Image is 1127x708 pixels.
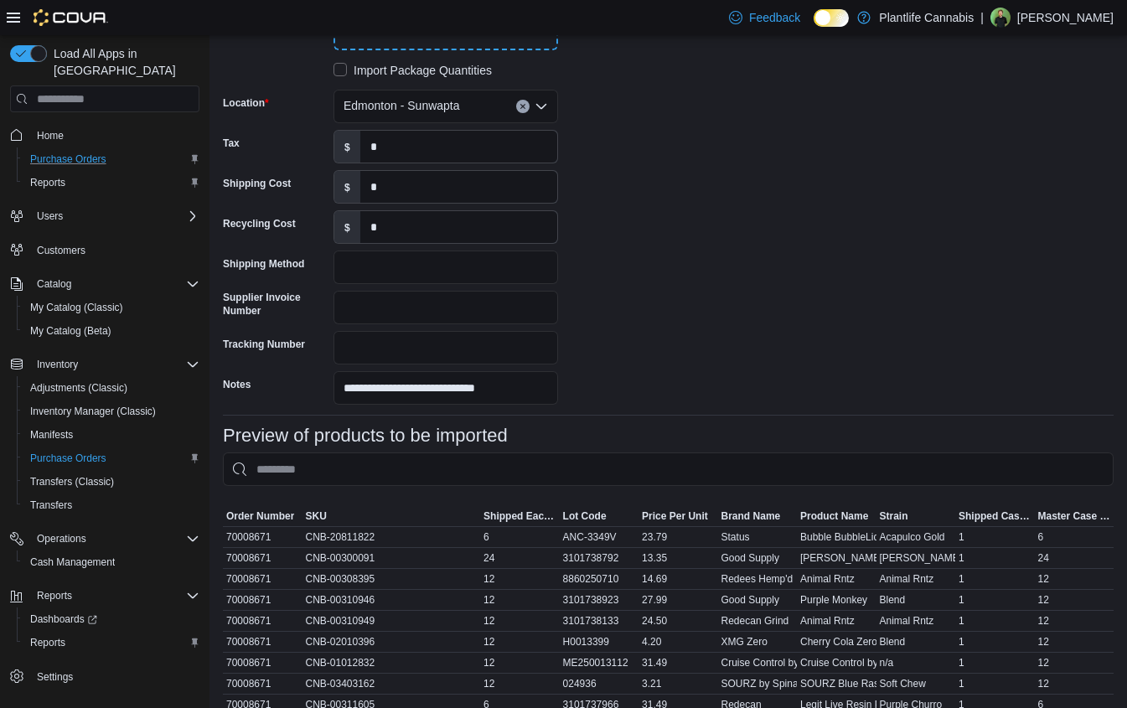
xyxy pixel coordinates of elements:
[30,666,199,687] span: Settings
[30,301,123,314] span: My Catalog (Classic)
[30,405,156,418] span: Inventory Manager (Classic)
[23,173,72,193] a: Reports
[223,653,302,673] div: 70008671
[17,400,206,423] button: Inventory Manager (Classic)
[23,472,199,492] span: Transfers (Classic)
[30,667,80,687] a: Settings
[23,297,199,318] span: My Catalog (Classic)
[334,171,360,203] label: $
[955,632,1034,652] div: 1
[876,506,955,526] button: Strain
[797,653,876,673] div: Cruise Control by Boxhot - Formula V 2g
[3,122,206,147] button: Home
[638,569,717,589] div: 14.69
[23,552,199,572] span: Cash Management
[3,204,206,228] button: Users
[30,452,106,465] span: Purchase Orders
[30,636,65,649] span: Reports
[30,586,199,606] span: Reports
[876,590,955,610] div: Blend
[876,548,955,568] div: [PERSON_NAME]
[17,470,206,494] button: Transfers (Classic)
[17,319,206,343] button: My Catalog (Beta)
[23,173,199,193] span: Reports
[480,590,559,610] div: 12
[560,632,638,652] div: H0013399
[223,527,302,547] div: 70008671
[560,674,638,694] div: 024936
[334,211,360,243] label: $
[30,586,79,606] button: Reports
[30,206,199,226] span: Users
[23,425,80,445] a: Manifests
[334,131,360,163] label: $
[30,124,199,145] span: Home
[333,60,492,80] label: Import Package Quantities
[749,9,800,26] span: Feedback
[17,631,206,654] button: Reports
[718,674,797,694] div: SOURZ by Spinach
[223,548,302,568] div: 70008671
[30,354,85,375] button: Inventory
[302,527,480,547] div: CNB-20811822
[638,527,717,547] div: 23.79
[30,556,115,569] span: Cash Management
[642,509,708,523] span: Price Per Unit
[797,506,876,526] button: Product Name
[638,506,717,526] button: Price Per Unit
[223,426,508,446] h3: Preview of products to be imported
[223,378,251,391] label: Notes
[797,611,876,631] div: Animal Rntz
[638,611,717,631] div: 24.50
[34,9,108,26] img: Cova
[980,8,984,28] p: |
[718,632,797,652] div: XMG Zero
[1034,632,1114,652] div: 12
[23,472,121,492] a: Transfers (Classic)
[23,378,199,398] span: Adjustments (Classic)
[302,569,480,589] div: CNB-00308395
[718,653,797,673] div: Cruise Control by Boxhot
[718,527,797,547] div: Status
[17,296,206,319] button: My Catalog (Classic)
[17,376,206,400] button: Adjustments (Classic)
[800,509,868,523] span: Product Name
[23,633,72,653] a: Reports
[879,8,974,28] p: Plantlife Cannabis
[37,589,72,602] span: Reports
[223,96,269,110] label: Location
[23,495,199,515] span: Transfers
[30,428,73,442] span: Manifests
[1034,548,1114,568] div: 24
[797,527,876,547] div: Bubble BubbleLiquid Diamond Disposable AIO
[3,353,206,376] button: Inventory
[955,611,1034,631] div: 1
[814,9,849,27] input: Dark Mode
[638,632,717,652] div: 4.20
[17,550,206,574] button: Cash Management
[1034,611,1114,631] div: 12
[1034,506,1114,526] button: Master Case Each Qty
[718,590,797,610] div: Good Supply
[30,475,114,488] span: Transfers (Classic)
[483,509,556,523] span: Shipped Each Qty
[223,291,327,318] label: Supplier Invoice Number
[876,632,955,652] div: Blend
[638,590,717,610] div: 27.99
[560,590,638,610] div: 3101738923
[955,653,1034,673] div: 1
[17,607,206,631] a: Dashboards
[880,509,908,523] span: Strain
[959,509,1031,523] span: Shipped Case Qty
[30,126,70,146] a: Home
[560,653,638,673] div: ME250013112
[17,423,206,447] button: Manifests
[223,590,302,610] div: 70008671
[1034,674,1114,694] div: 12
[480,548,559,568] div: 24
[23,149,199,169] span: Purchase Orders
[718,611,797,631] div: Redecan Grind
[480,653,559,673] div: 12
[302,590,480,610] div: CNB-00310946
[37,358,78,371] span: Inventory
